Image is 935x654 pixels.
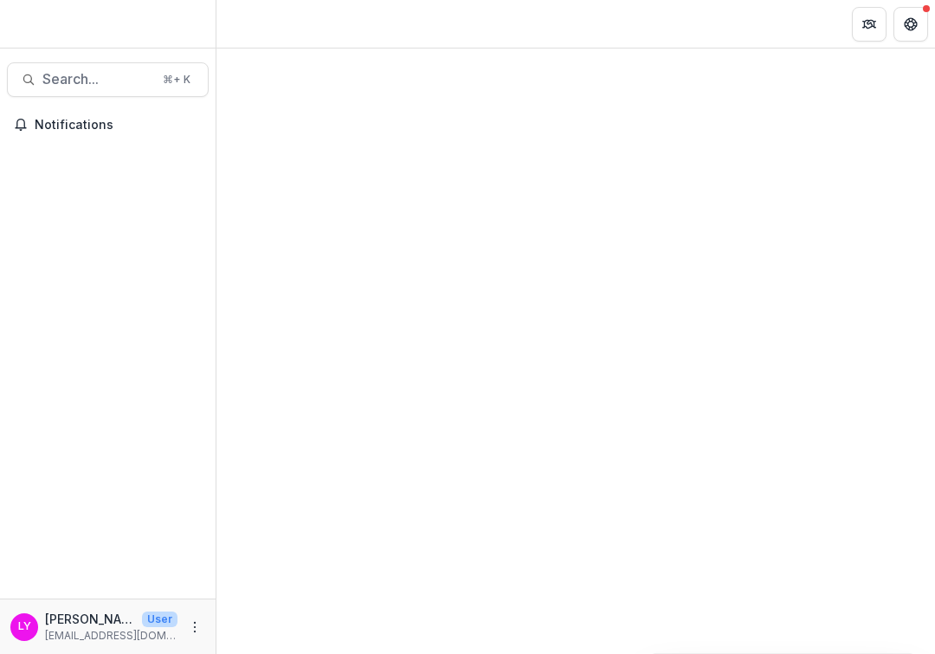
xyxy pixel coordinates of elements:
[142,612,177,627] p: User
[223,11,297,36] nav: breadcrumb
[7,62,209,97] button: Search...
[45,610,135,628] p: [PERSON_NAME]
[35,118,202,133] span: Notifications
[159,70,194,89] div: ⌘ + K
[18,621,31,632] div: Lara Yellin
[45,628,177,644] p: [EMAIL_ADDRESS][DOMAIN_NAME]
[852,7,887,42] button: Partners
[42,71,152,87] span: Search...
[7,111,209,139] button: Notifications
[184,617,205,638] button: More
[893,7,928,42] button: Get Help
